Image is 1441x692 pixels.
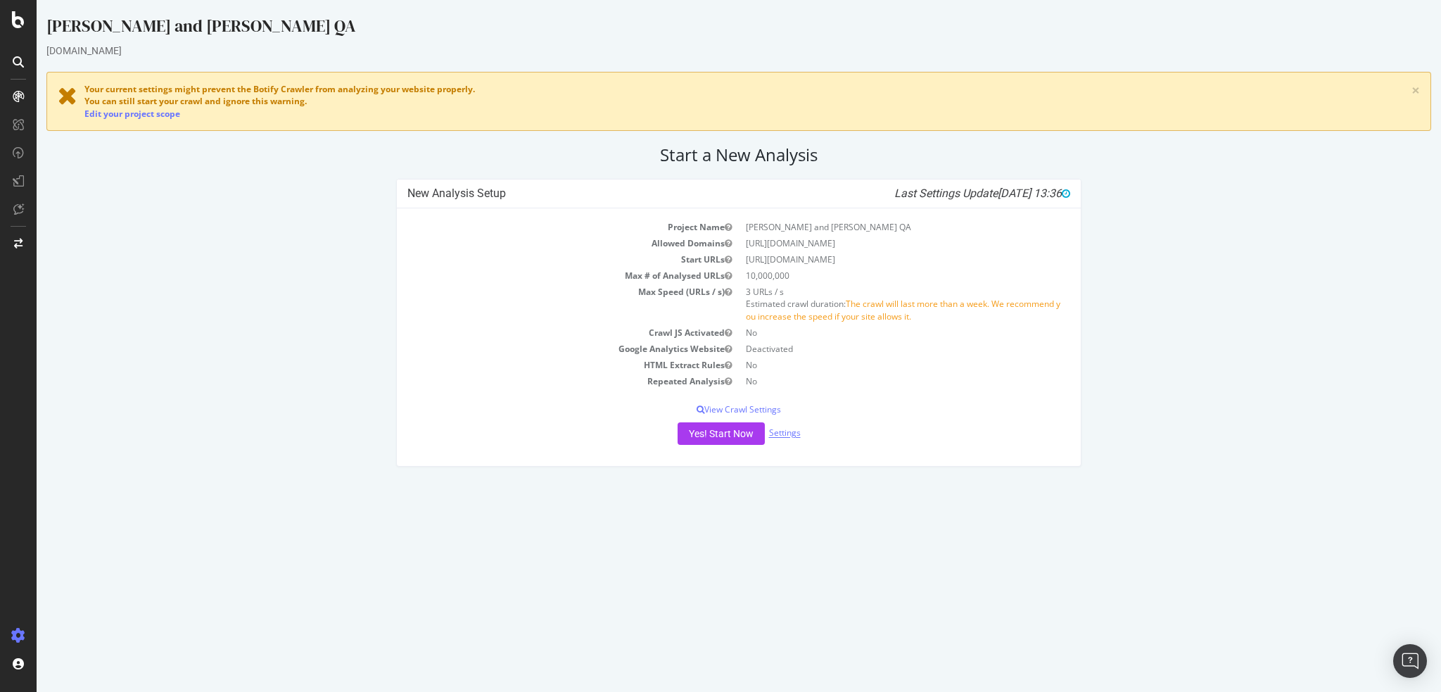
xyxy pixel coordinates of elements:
[702,284,1034,324] td: 3 URLs / s Estimated crawl duration:
[371,235,702,251] td: Allowed Domains
[732,427,764,439] a: Settings
[48,83,438,95] span: Your current settings might prevent the Botify Crawler from analyzing your website properly.
[371,251,702,268] td: Start URLs
[371,341,702,357] td: Google Analytics Website
[371,357,702,373] td: HTML Extract Rules
[702,373,1034,389] td: No
[961,187,1034,200] span: [DATE] 13:36
[371,268,702,284] td: Max # of Analysed URLs
[48,95,270,107] span: You can still start your crawl and ignore this warning.
[371,403,1034,415] p: View Crawl Settings
[641,422,728,445] button: Yes! Start Now
[10,14,1395,44] div: [PERSON_NAME] and [PERSON_NAME] QA
[371,325,702,341] td: Crawl JS Activated
[1393,644,1427,678] div: Open Intercom Messenger
[702,235,1034,251] td: [URL][DOMAIN_NAME]
[371,284,702,324] td: Max Speed (URLs / s)
[371,373,702,389] td: Repeated Analysis
[702,341,1034,357] td: Deactivated
[702,325,1034,341] td: No
[702,357,1034,373] td: No
[371,187,1034,201] h4: New Analysis Setup
[48,108,144,120] a: Edit your project scope
[858,187,1034,201] i: Last Settings Update
[702,268,1034,284] td: 10,000,000
[371,219,702,235] td: Project Name
[702,251,1034,268] td: [URL][DOMAIN_NAME]
[709,298,1024,322] span: The crawl will last more than a week. We recommend you increase the speed if your site allows it.
[1375,83,1383,98] a: ×
[10,145,1395,165] h2: Start a New Analysis
[10,44,1395,58] div: [DOMAIN_NAME]
[702,219,1034,235] td: [PERSON_NAME] and [PERSON_NAME] QA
